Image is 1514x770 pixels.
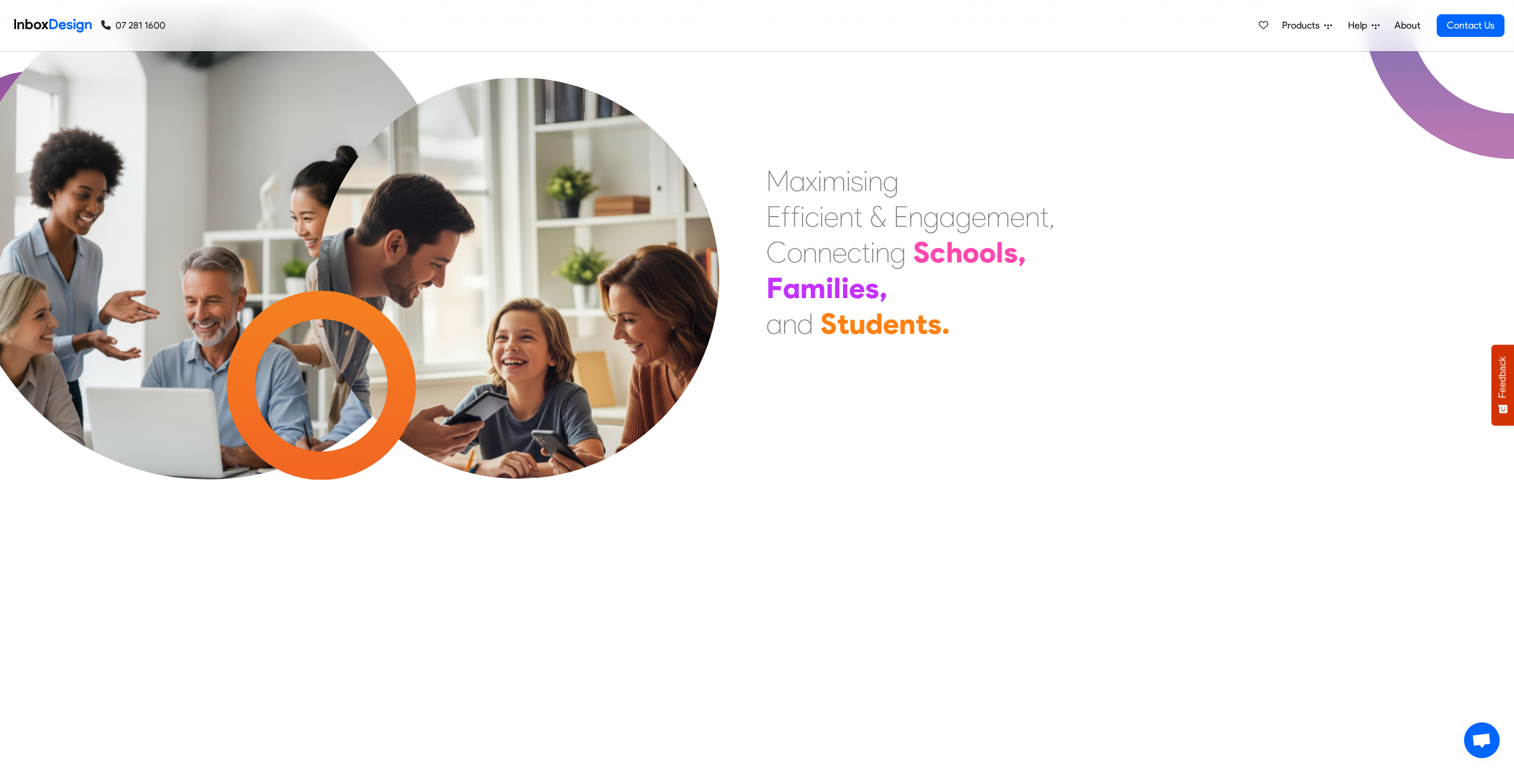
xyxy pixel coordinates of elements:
div: e [1010,199,1025,234]
div: n [1025,199,1040,234]
div: g [883,163,899,199]
div: i [841,270,849,306]
div: m [800,270,826,306]
div: o [787,234,803,270]
div: s [1004,234,1018,270]
div: h [946,234,963,270]
div: i [800,199,805,234]
div: . [942,306,950,342]
div: a [766,306,782,342]
div: i [826,270,833,306]
div: e [824,199,839,234]
div: t [1040,199,1049,234]
div: n [817,234,832,270]
div: n [908,199,923,234]
div: C [766,234,787,270]
div: d [797,306,813,342]
div: g [923,199,939,234]
div: t [916,306,927,342]
div: n [868,163,883,199]
a: Open chat [1464,722,1500,758]
div: S [913,234,930,270]
div: d [866,306,883,342]
a: Help [1343,14,1384,37]
div: & [870,199,886,234]
span: Feedback [1497,356,1508,398]
div: E [894,199,908,234]
div: e [849,270,865,306]
div: s [927,306,942,342]
button: Feedback - Show survey [1491,345,1514,425]
div: a [789,163,805,199]
div: u [849,306,866,342]
div: n [782,306,797,342]
div: l [996,234,1004,270]
img: parents_with_child.png [268,77,769,579]
div: g [955,199,971,234]
div: , [879,270,888,306]
div: e [883,306,899,342]
div: o [963,234,979,270]
a: About [1391,14,1424,37]
div: E [766,199,781,234]
div: c [930,234,946,270]
div: t [861,234,870,270]
div: i [863,163,868,199]
div: f [791,199,800,234]
div: n [899,306,916,342]
div: g [890,234,906,270]
div: x [805,163,817,199]
div: t [837,306,849,342]
div: Maximising Efficient & Engagement, Connecting Schools, Families, and Students. [766,163,1055,342]
div: f [781,199,791,234]
div: S [820,306,837,342]
div: m [986,199,1010,234]
div: m [822,163,846,199]
div: c [805,199,819,234]
div: c [847,234,861,270]
div: M [766,163,789,199]
div: n [803,234,817,270]
div: , [1049,199,1055,234]
div: t [854,199,863,234]
div: a [939,199,955,234]
a: Contact Us [1437,14,1504,37]
div: n [839,199,854,234]
div: a [783,270,800,306]
div: F [766,270,783,306]
div: e [971,199,986,234]
a: Products [1277,14,1337,37]
a: 07 281 1600 [101,18,165,33]
div: l [833,270,841,306]
div: n [875,234,890,270]
span: Products [1282,18,1324,33]
div: s [865,270,879,306]
span: Help [1348,18,1372,33]
div: , [1018,234,1026,270]
div: i [846,163,851,199]
div: s [851,163,863,199]
div: e [832,234,847,270]
div: i [819,199,824,234]
div: i [870,234,875,270]
div: o [979,234,996,270]
div: i [817,163,822,199]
